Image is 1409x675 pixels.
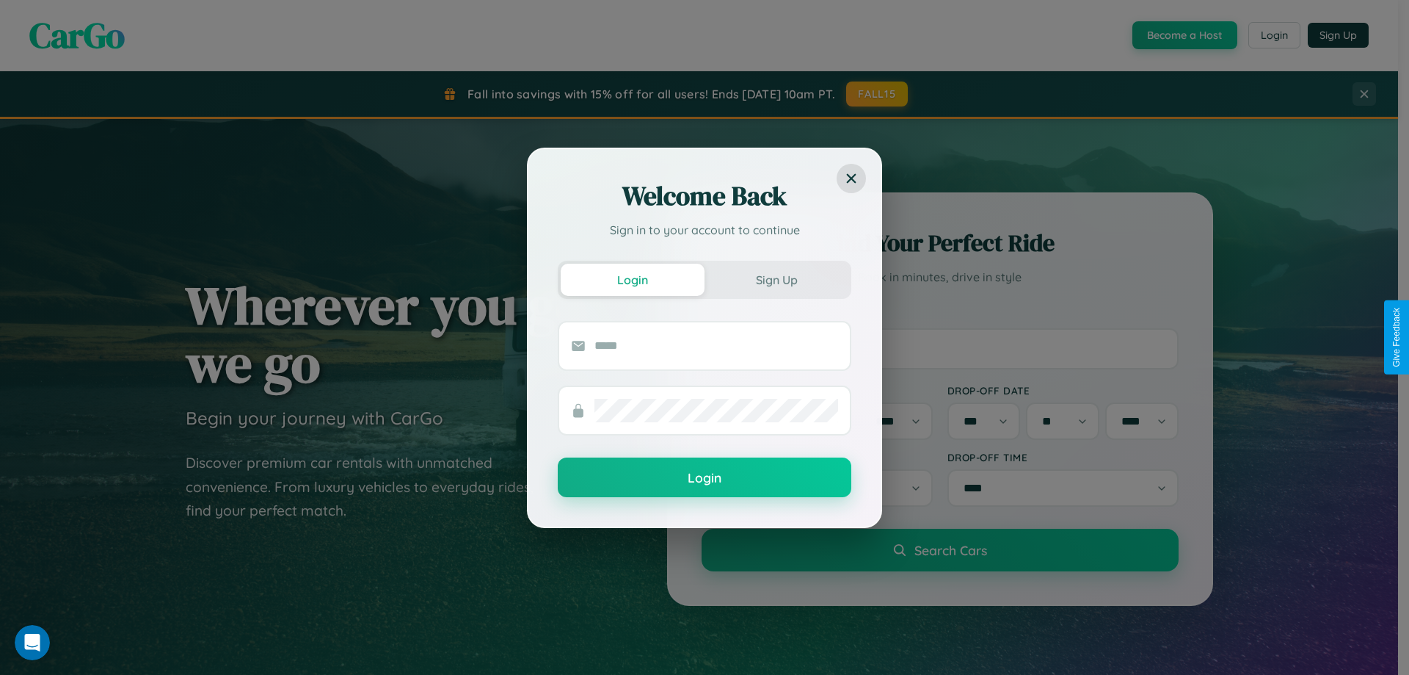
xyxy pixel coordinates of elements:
[558,458,851,497] button: Login
[558,221,851,239] p: Sign in to your account to continue
[704,264,848,296] button: Sign Up
[15,625,50,660] iframe: Intercom live chat
[1391,308,1402,367] div: Give Feedback
[558,178,851,214] h2: Welcome Back
[561,264,704,296] button: Login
